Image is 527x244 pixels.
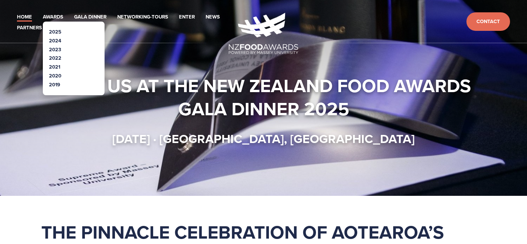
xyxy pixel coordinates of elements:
[61,72,476,122] strong: Join us at the New Zealand Food Awards Gala Dinner 2025
[466,12,510,31] a: Contact
[49,63,60,71] a: 2021
[206,13,220,22] a: News
[49,37,61,44] a: 2024
[74,13,106,22] a: Gala Dinner
[49,81,60,88] a: 2019
[43,13,63,22] a: Awards
[17,24,42,32] a: Partners
[49,72,61,79] a: 2020
[49,28,61,35] a: 2025
[117,13,168,22] a: Networking-Tours
[49,46,61,53] a: 2023
[112,130,415,148] strong: [DATE] · [GEOGRAPHIC_DATA], [GEOGRAPHIC_DATA]
[49,54,61,62] a: 2022
[179,13,195,22] a: Enter
[17,13,32,22] a: Home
